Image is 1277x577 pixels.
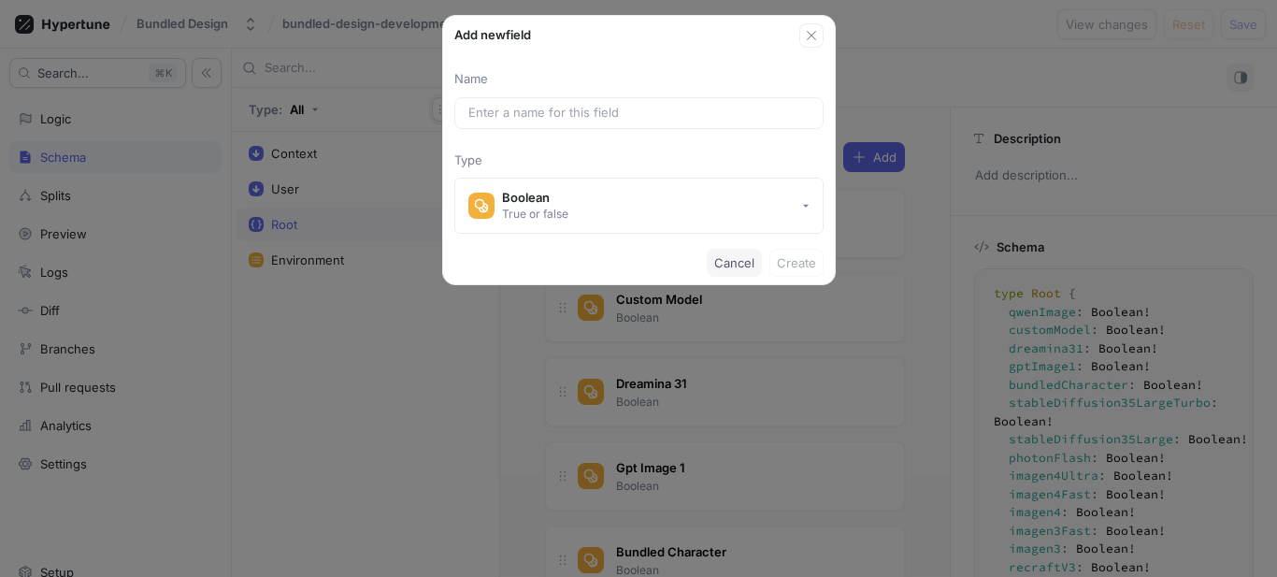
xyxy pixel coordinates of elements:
[714,257,754,268] span: Cancel
[454,70,824,89] p: Name
[502,206,568,222] div: True or false
[468,104,810,123] input: Enter a name for this field
[707,249,762,277] button: Cancel
[769,249,824,277] button: Create
[454,151,824,170] p: Type
[777,257,816,268] span: Create
[502,190,568,206] div: Boolean
[454,178,824,234] button: BooleanTrue or false
[454,26,531,45] p: Add new field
